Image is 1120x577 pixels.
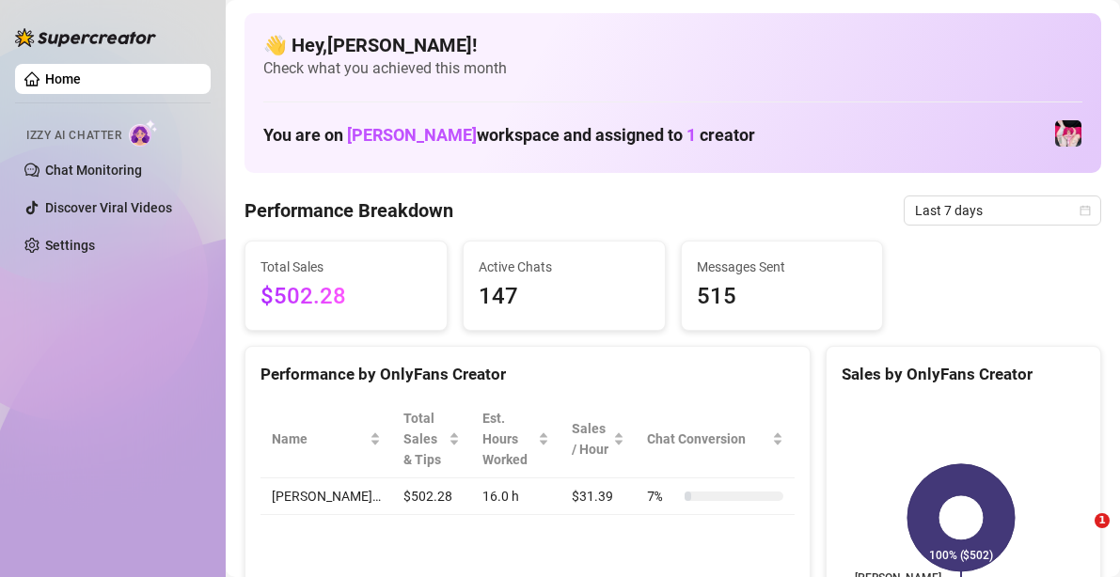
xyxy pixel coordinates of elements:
span: 1 [686,125,696,145]
span: Name [272,429,366,449]
span: Izzy AI Chatter [26,127,121,145]
td: $31.39 [560,478,636,515]
span: 7 % [647,486,677,507]
span: Last 7 days [915,196,1090,225]
img: logo-BBDzfeDw.svg [15,28,156,47]
span: Active Chats [479,257,650,277]
span: $502.28 [260,279,432,315]
span: calendar [1080,205,1091,216]
span: Check what you achieved this month [263,58,1082,79]
th: Sales / Hour [560,400,636,478]
a: Discover Viral Videos [45,200,172,215]
a: Home [45,71,81,86]
img: emopink69 [1055,120,1081,147]
td: 16.0 h [471,478,560,515]
div: Sales by OnlyFans Creator [842,362,1085,387]
th: Chat Conversion [636,400,795,478]
td: [PERSON_NAME]… [260,478,392,515]
span: Total Sales [260,257,432,277]
th: Total Sales & Tips [392,400,471,478]
h4: 👋 Hey, [PERSON_NAME] ! [263,32,1082,58]
td: $502.28 [392,478,471,515]
span: Chat Conversion [647,429,768,449]
div: Performance by OnlyFans Creator [260,362,795,387]
div: Est. Hours Worked [482,408,534,470]
img: AI Chatter [129,119,158,147]
span: 1 [1095,513,1110,528]
span: 515 [697,279,868,315]
a: Chat Monitoring [45,163,142,178]
iframe: Intercom live chat [1056,513,1101,558]
span: Messages Sent [697,257,868,277]
span: [PERSON_NAME] [347,125,477,145]
a: Settings [45,238,95,253]
h1: You are on workspace and assigned to creator [263,125,755,146]
th: Name [260,400,392,478]
span: 147 [479,279,650,315]
h4: Performance Breakdown [245,197,453,224]
span: Sales / Hour [572,418,609,460]
span: Total Sales & Tips [403,408,445,470]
